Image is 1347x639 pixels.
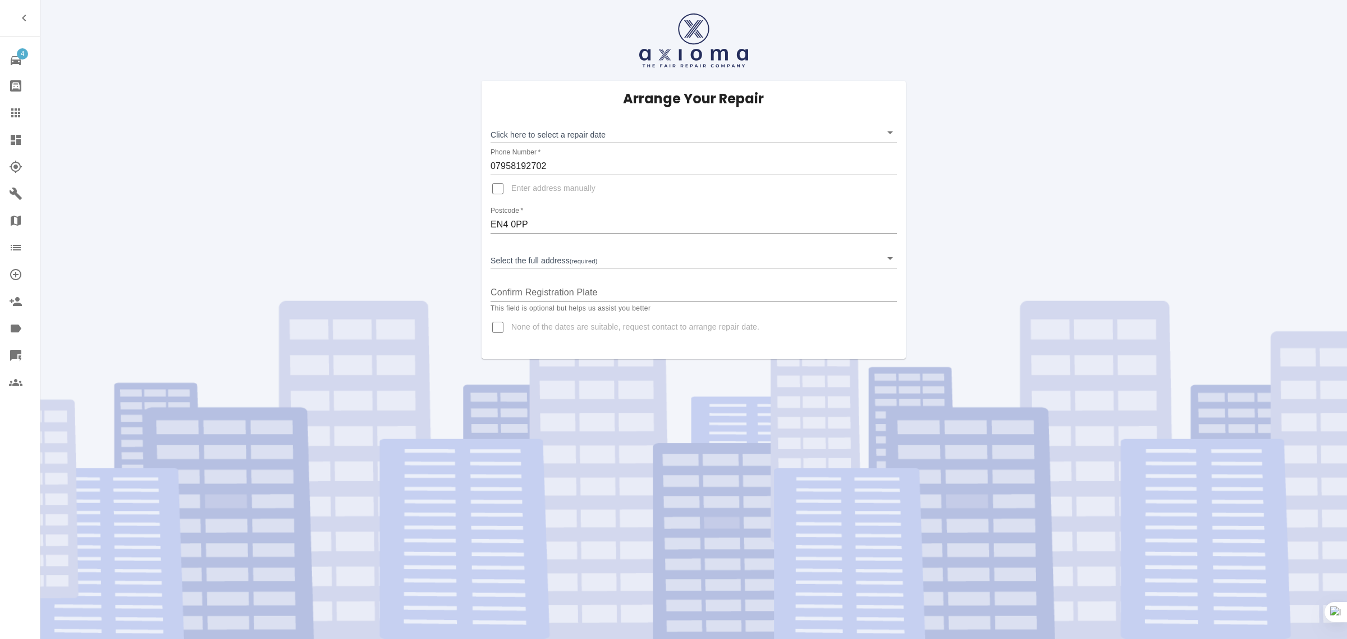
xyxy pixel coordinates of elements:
[511,183,595,194] span: Enter address manually
[623,90,764,108] h5: Arrange Your Repair
[511,322,759,333] span: None of the dates are suitable, request contact to arrange repair date.
[17,48,28,60] span: 4
[491,206,523,216] label: Postcode
[491,303,897,314] p: This field is optional but helps us assist you better
[639,13,748,67] img: axioma
[491,148,540,157] label: Phone Number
